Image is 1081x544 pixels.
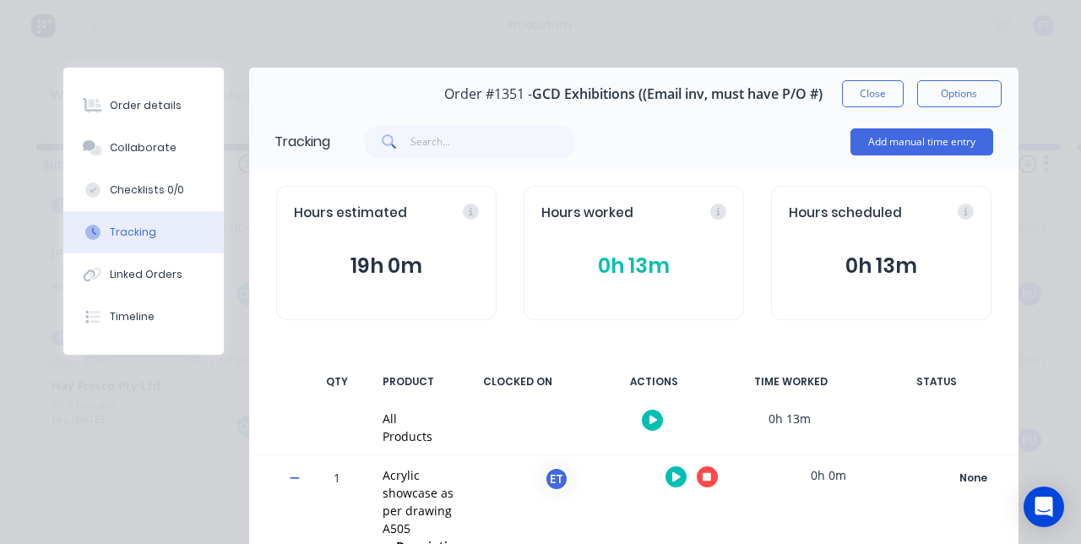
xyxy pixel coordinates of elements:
div: QTY [312,364,362,400]
button: None [912,466,1035,490]
button: Timeline [63,296,224,338]
button: Add manual time entry [850,128,993,155]
div: All Products [383,410,432,445]
span: Hours scheduled [789,204,902,223]
input: Search... [410,125,575,159]
div: ET [544,466,569,492]
div: Checklists 0/0 [110,182,184,198]
div: 0h 13m [726,400,853,438]
span: Hours worked [541,204,633,223]
div: 0h 0m [765,456,892,494]
span: Order #1351 - [444,86,532,102]
div: Collaborate [110,140,177,155]
button: Order details [63,84,224,127]
div: Order details [110,98,182,113]
button: 19h 0m [294,250,479,282]
button: 0h 13m [789,250,974,282]
button: Linked Orders [63,253,224,296]
button: Close [842,80,904,107]
div: TIME WORKED [728,364,855,400]
div: PRODUCT [372,364,444,400]
div: Tracking [110,225,156,240]
div: CLOCKED ON [454,364,581,400]
span: GCD Exhibitions ((Email inv, must have P/O #) [532,86,823,102]
div: STATUS [865,364,1008,400]
div: Open Intercom Messenger [1024,487,1064,527]
div: Tracking [274,132,330,152]
div: ACTIONS [591,364,718,400]
div: None [913,467,1035,489]
button: 0h 13m [541,250,726,282]
button: Options [917,80,1002,107]
div: Linked Orders [110,267,182,282]
span: Hours estimated [294,204,407,223]
button: Collaborate [63,127,224,169]
div: Timeline [110,309,155,324]
button: Checklists 0/0 [63,169,224,211]
div: Acrylic showcase as per drawing A505 [383,466,471,537]
button: Tracking [63,211,224,253]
